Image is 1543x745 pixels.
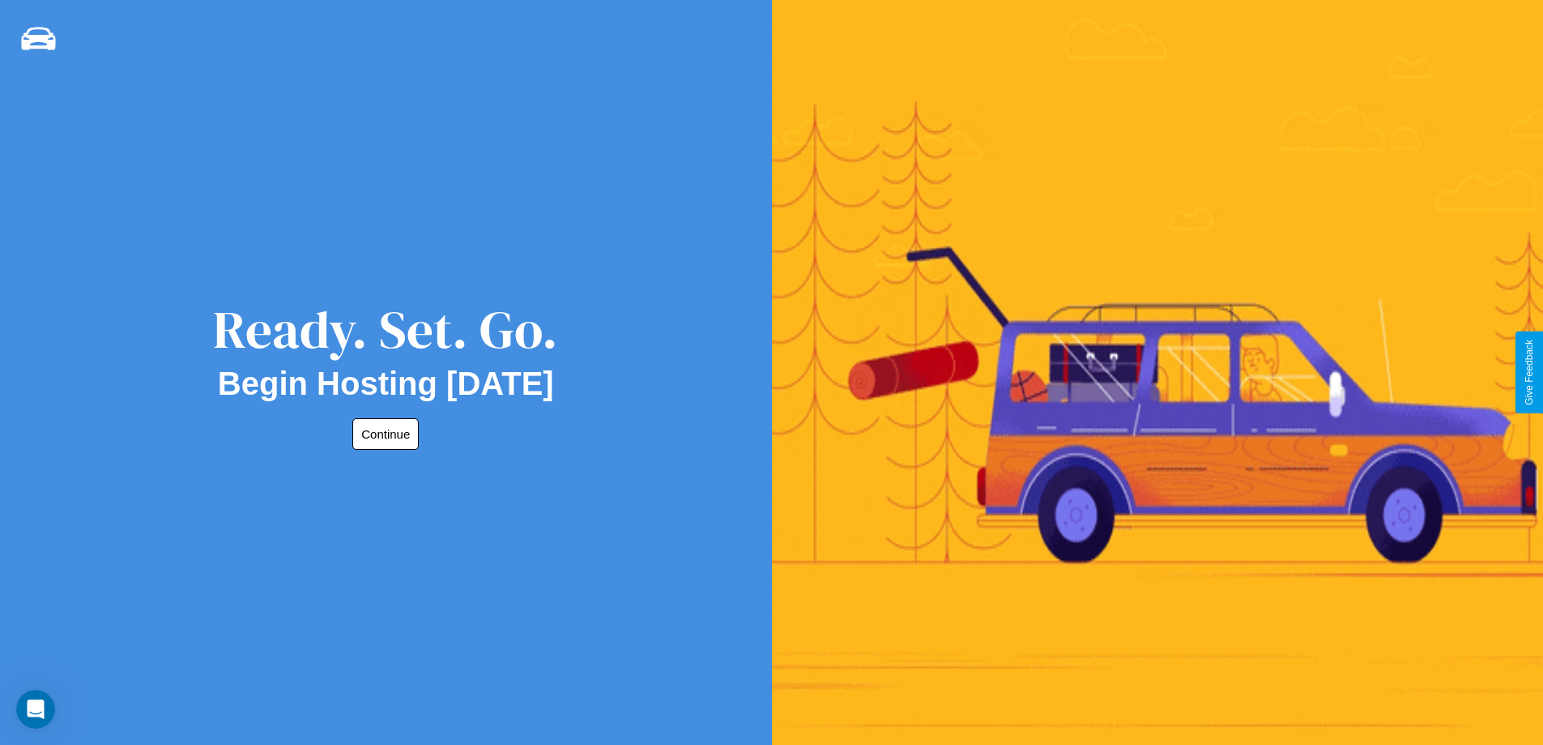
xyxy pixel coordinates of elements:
div: Ready. Set. Go. [213,293,558,366]
div: Give Feedback [1524,340,1535,405]
button: Continue [352,418,419,450]
iframe: Intercom live chat [16,690,55,729]
h2: Begin Hosting [DATE] [218,366,554,402]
